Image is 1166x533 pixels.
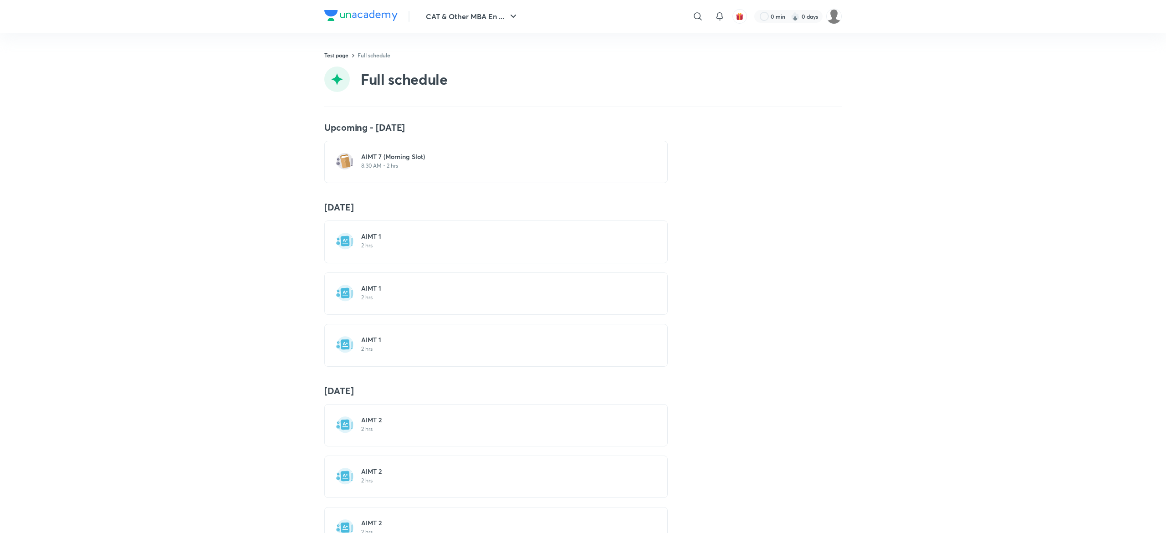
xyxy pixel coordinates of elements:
h6: AIMT 1 [361,284,642,293]
button: CAT & Other MBA En ... [420,7,524,26]
p: 2 hrs [361,242,642,249]
h6: AIMT 7 (Morning Slot) [361,152,642,161]
img: Company Logo [324,10,398,21]
a: Company Logo [324,10,398,23]
img: test [336,467,354,485]
img: test [336,152,354,170]
a: Full schedule [358,51,390,59]
img: avatar [736,12,744,20]
h6: AIMT 1 [361,232,642,241]
button: avatar [732,9,747,24]
h6: AIMT 2 [361,518,642,528]
img: streak [791,12,800,21]
p: 2 hrs [361,425,642,433]
p: 2 hrs [361,477,642,484]
img: test [336,415,354,434]
h6: AIMT 1 [361,335,642,344]
p: 2 hrs [361,345,642,353]
h6: AIMT 2 [361,415,642,425]
h4: [DATE] [324,201,842,213]
img: test [336,335,354,354]
p: 2 hrs [361,294,642,301]
h4: Upcoming - [DATE] [324,122,842,133]
h6: AIMT 2 [361,467,642,476]
img: test [336,232,354,250]
h4: [DATE] [324,385,842,397]
a: Test page [324,51,348,59]
img: test [336,284,354,302]
p: 8:30 AM • 2 hrs [361,162,642,169]
img: Nilesh [826,9,842,24]
h2: Full schedule [361,70,448,88]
